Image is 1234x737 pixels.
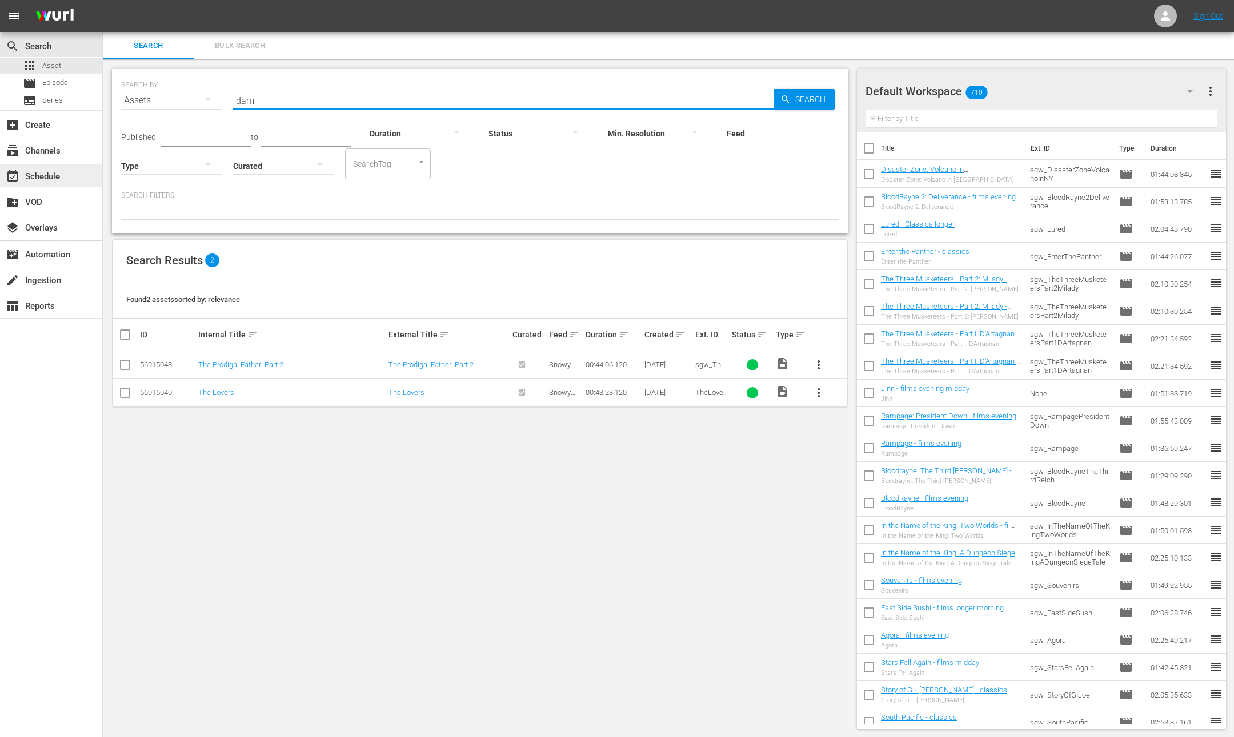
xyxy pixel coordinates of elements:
[1146,434,1209,462] td: 01:36:59.247
[881,384,969,393] a: Jinn - films evening midday
[1209,276,1223,290] span: reorder
[198,360,283,369] a: The Prodigal Father: Part 2
[866,75,1204,107] div: Default Workspace
[881,450,961,457] div: Rampage
[805,379,832,406] button: more_vert
[881,494,968,502] a: BloodRayne - films evening
[881,368,1021,375] div: The Three Musketeers - Part I: D'Artagnan
[1119,277,1133,291] span: Episode
[1209,167,1223,180] span: reorder
[7,9,21,23] span: menu
[1146,325,1209,352] td: 02:21:34.592
[1119,469,1133,482] span: Episode
[881,532,1021,539] div: In the Name of the King: Two Worlds
[805,351,832,378] button: more_vert
[1209,496,1223,509] span: reorder
[1025,434,1115,462] td: sgw_Rampage
[586,388,640,397] div: 00:43:23.120
[795,329,806,340] span: sort
[1025,489,1115,517] td: sgw_BloodRayne
[1146,489,1209,517] td: 01:48:29.301
[881,285,1021,293] div: The Three Musketeers - Part 2: [PERSON_NAME]
[1209,468,1223,482] span: reorder
[1025,215,1115,243] td: sgw_Lured
[1119,688,1133,702] span: Episode
[881,340,1021,348] div: The Three Musketeers - Part I: D'Artagnan
[881,576,962,585] a: Souvenirs - films evening
[776,385,790,398] span: Video
[1119,606,1133,619] span: Episode
[1025,407,1115,434] td: sgw_RampagePresidentDown
[1119,359,1133,373] span: Episode
[881,357,1021,374] a: The Three Musketeers - Part I: D'Artagnan - films evening
[1209,578,1223,591] span: reorder
[6,221,19,235] span: Overlays
[881,713,957,722] a: South Pacific - classics
[619,329,629,340] span: sort
[881,696,1007,704] div: Story of G.I. [PERSON_NAME]
[644,360,692,369] div: [DATE]
[247,329,258,340] span: sort
[1146,160,1209,188] td: 01:44:08.345
[881,203,1016,211] div: BloodRayne 2: Deliverance
[1025,270,1115,297] td: sgw_TheThreeMusketeersPart2Milady
[881,587,962,594] div: Souvenirs
[1146,352,1209,380] td: 02:21:34.592
[791,89,835,110] span: Search
[1025,380,1115,407] td: None
[881,176,1021,183] div: Disaster Zone: Volcano in [GEOGRAPHIC_DATA]
[881,439,961,448] a: Rampage - films evening
[549,328,582,341] div: Feed
[1146,215,1209,243] td: 02:04:43.790
[1193,11,1223,21] a: Sign Out
[881,521,1021,538] a: In the Name of the King: Two Worlds - films evening
[1209,523,1223,537] span: reorder
[1119,222,1133,236] span: Episode
[881,275,1012,292] a: The Three Musketeers - Part 2: Milady - classics evening
[1025,708,1115,736] td: sgw_SouthPacific
[140,330,195,339] div: ID
[140,388,195,397] div: 56915040
[1146,654,1209,681] td: 01:42:45.321
[1024,132,1112,164] th: Ext. ID
[776,357,790,370] span: Video
[549,360,581,403] span: Snowy River: The [PERSON_NAME] Saga
[1204,84,1217,98] span: more_vert
[1025,352,1115,380] td: sgw_TheThreeMusketeersPart1DArtagnan
[1146,681,1209,708] td: 02:05:35.633
[6,248,19,261] span: Automation
[388,388,424,397] a: The Lovers
[644,328,692,341] div: Created
[1025,599,1115,626] td: sgw_EastSideSushi
[1025,462,1115,489] td: sgw_BloodRayneTheThirdReich
[1119,195,1133,208] span: Episode
[881,477,1021,485] div: Bloodrayne: The Third [PERSON_NAME]
[1025,243,1115,270] td: sgw_EnterThePanther
[732,328,772,341] div: Status
[881,724,957,731] div: [GEOGRAPHIC_DATA]
[549,388,581,431] span: Snowy River: The [PERSON_NAME] Saga
[695,330,728,339] div: Ext. ID
[881,192,1016,201] a: BloodRayne 2: Deliverance - films evening
[757,329,767,340] span: sort
[1209,386,1223,400] span: reorder
[1146,544,1209,571] td: 02:25:10.133
[1209,687,1223,701] span: reorder
[644,388,692,397] div: [DATE]
[6,144,19,158] span: subscriptions
[23,59,37,73] span: Asset
[1209,441,1223,454] span: reorder
[1025,544,1115,571] td: sgw_InTheNameOfTheKingADungeonSiegeTale
[881,395,969,402] div: Jinn
[126,295,240,304] span: Found 2 assets sorted by: relevance
[121,84,222,116] div: Assets
[881,603,1004,612] a: East Side Sushi - films longer morning
[201,39,279,53] span: Bulk Search
[1119,496,1133,510] span: Episode
[1146,407,1209,434] td: 01:55:43.009
[1119,715,1133,729] span: Episode
[965,80,987,104] span: 710
[1146,708,1209,736] td: 02:53:37.161
[42,95,63,106] span: Series
[881,329,1021,347] a: The Three Musketeers - Part I: D'Artagnan - classics evening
